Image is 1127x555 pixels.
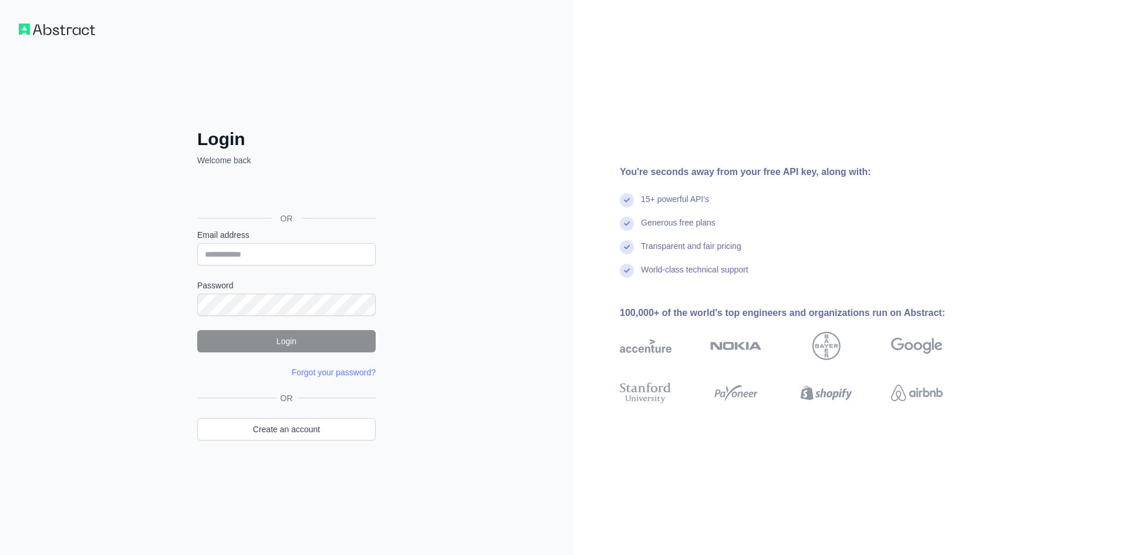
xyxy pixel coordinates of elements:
[620,165,980,179] div: You're seconds away from your free API key, along with:
[710,380,762,406] img: payoneer
[620,217,634,231] img: check mark
[19,23,95,35] img: Workflow
[292,368,376,377] a: Forgot your password?
[641,264,748,287] div: World-class technical support
[276,392,298,404] span: OR
[641,240,741,264] div: Transparent and fair pricing
[620,240,634,254] img: check mark
[812,332,841,360] img: bayer
[197,229,376,241] label: Email address
[197,154,376,166] p: Welcome back
[801,380,852,406] img: shopify
[620,306,980,320] div: 100,000+ of the world's top engineers and organizations run on Abstract:
[641,217,716,240] div: Generous free plans
[191,179,379,205] iframe: Кнопка "Войти с аккаунтом Google"
[197,418,376,440] a: Create an account
[620,193,634,207] img: check mark
[620,332,672,360] img: accenture
[710,332,762,360] img: nokia
[197,280,376,291] label: Password
[641,193,709,217] div: 15+ powerful API's
[620,380,672,406] img: stanford university
[620,264,634,278] img: check mark
[271,213,302,224] span: OR
[891,332,943,360] img: google
[891,380,943,406] img: airbnb
[197,330,376,352] button: Login
[197,129,376,150] h2: Login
